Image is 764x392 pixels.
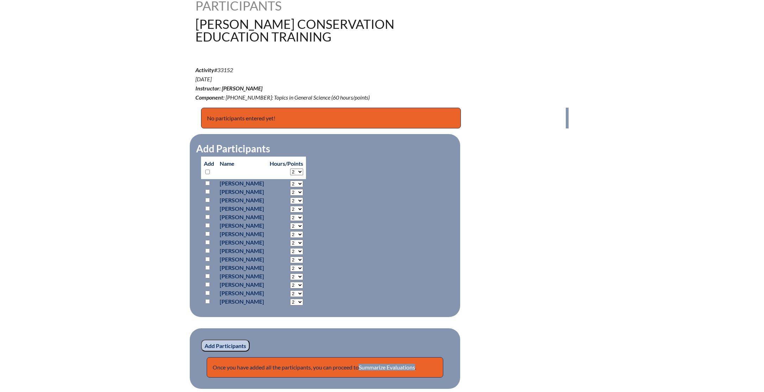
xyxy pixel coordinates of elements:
p: [PERSON_NAME] [220,179,264,188]
p: [PERSON_NAME] [220,264,264,272]
p: Hours/Points [270,159,303,168]
p: [PERSON_NAME] [220,196,264,204]
b: Component: [195,94,225,101]
p: [PERSON_NAME] [220,272,264,280]
p: [PERSON_NAME] [220,204,264,213]
p: [PERSON_NAME] [220,238,264,247]
p: [PERSON_NAME] [220,188,264,196]
span: [DATE] [195,76,212,82]
legend: Add Participants [195,143,271,154]
p: [PERSON_NAME] [220,247,264,255]
p: [PERSON_NAME] [220,280,264,289]
span: [PERSON_NAME] [222,85,262,91]
p: Name [220,159,264,168]
h1: [PERSON_NAME] Conservation Education Training [195,18,427,43]
p: [PERSON_NAME] [220,297,264,306]
p: No participants entered yet! [201,108,461,129]
span: [PHONE_NUMBER]: Topics in General Science [226,94,330,101]
span: (60 hours/points) [331,94,370,101]
p: #33152 [195,65,443,102]
p: Once you have added all the participants, you can proceed to . [207,357,443,378]
a: Summarize Evaluations [359,364,415,371]
input: Add Participants [201,340,250,352]
p: Add [204,159,214,176]
p: [PERSON_NAME] [220,221,264,230]
p: [PERSON_NAME] [220,255,264,264]
b: Instructor: [195,85,221,91]
p: [PERSON_NAME] [220,213,264,221]
b: Activity [195,67,214,73]
p: [PERSON_NAME] [220,289,264,297]
p: [PERSON_NAME] [220,230,264,238]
